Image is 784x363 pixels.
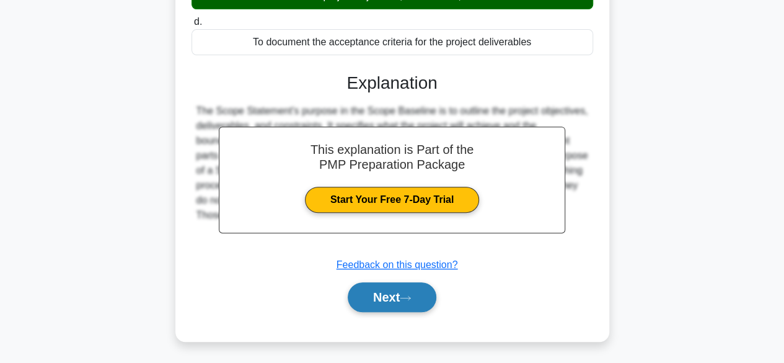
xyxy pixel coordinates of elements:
[199,73,586,94] h3: Explanation
[348,282,436,312] button: Next
[337,259,458,270] a: Feedback on this question?
[305,187,479,213] a: Start Your Free 7-Day Trial
[192,29,593,55] div: To document the acceptance criteria for the project deliverables
[196,104,588,223] div: The Scope Statement's purpose in the Scope Baseline is to outline the project objectives, deliver...
[194,16,202,27] span: d.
